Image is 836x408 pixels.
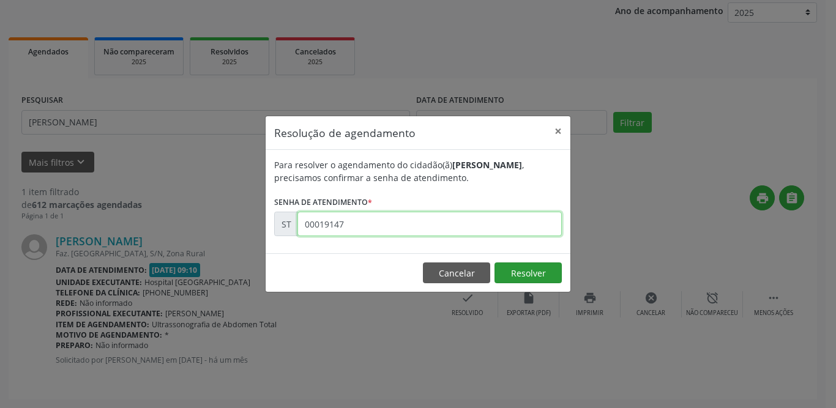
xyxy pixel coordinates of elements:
[274,158,562,184] div: Para resolver o agendamento do cidadão(ã) , precisamos confirmar a senha de atendimento.
[423,262,490,283] button: Cancelar
[452,159,522,171] b: [PERSON_NAME]
[274,125,416,141] h5: Resolução de agendamento
[274,212,298,236] div: ST
[546,116,570,146] button: Close
[495,262,562,283] button: Resolver
[274,193,372,212] label: Senha de atendimento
